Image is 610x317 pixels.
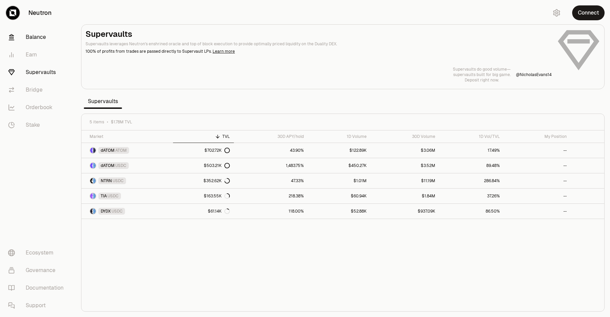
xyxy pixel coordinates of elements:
img: dATOM Logo [90,163,93,168]
span: USDC [113,178,124,184]
a: 37.26% [439,189,504,203]
a: Earn [3,46,73,64]
a: dATOM LogoUSDC LogodATOMUSDC [81,158,173,173]
div: $503.21K [204,163,230,168]
a: 1,483.75% [234,158,308,173]
p: Supervaults do good volume— [453,67,511,72]
a: 47.33% [234,173,308,188]
span: NTRN [101,178,112,184]
div: 1D Vol/TVL [443,134,500,139]
a: dATOM LogoATOM LogodATOMATOM [81,143,173,158]
a: $61.14K [173,204,234,219]
a: Supervaults [3,64,73,81]
a: 43.90% [234,143,308,158]
a: TIA LogoUSDC LogoTIAUSDC [81,189,173,203]
a: Bridge [3,81,73,99]
a: Supervaults do good volume—supervaults built for big game.Deposit right now. [453,67,511,83]
div: My Position [508,134,567,139]
div: 30D APY/hold [238,134,304,139]
button: Connect [572,5,605,20]
a: $11.19M [371,173,439,188]
a: $937.09K [371,204,439,219]
a: 86.50% [439,204,504,219]
div: 1D Volume [312,134,367,139]
img: dATOM Logo [90,148,93,153]
a: Ecosystem [3,244,73,262]
img: ATOM Logo [93,148,96,153]
a: $503.21K [173,158,234,173]
p: supervaults built for big game. [453,72,511,77]
a: -- [504,204,571,219]
div: 30D Volume [375,134,435,139]
a: 118.00% [234,204,308,219]
a: -- [504,143,571,158]
span: DYDX [101,209,111,214]
a: Learn more [213,49,235,54]
div: $352.62K [203,178,230,184]
a: -- [504,173,571,188]
a: $3.06M [371,143,439,158]
p: @ NicholasEvans14 [516,72,552,77]
a: $3.52M [371,158,439,173]
a: $60.94K [308,189,371,203]
a: $122.89K [308,143,371,158]
p: 100% of profits from trades are passed directly to Supervault LPs. [86,48,552,54]
a: $450.27K [308,158,371,173]
a: $1.84M [371,189,439,203]
h2: Supervaults [86,29,552,40]
span: USDC [115,163,126,168]
a: $52.88K [308,204,371,219]
span: Supervaults [84,95,122,108]
a: Documentation [3,279,73,297]
a: 17.49% [439,143,504,158]
span: TIA [101,193,107,199]
div: $61.14K [208,209,230,214]
a: NTRN LogoUSDC LogoNTRNUSDC [81,173,173,188]
a: 286.84% [439,173,504,188]
a: $163.55K [173,189,234,203]
img: USDC Logo [93,178,96,184]
div: Market [90,134,169,139]
a: 89.48% [439,158,504,173]
img: NTRN Logo [90,178,93,184]
a: DYDX LogoUSDC LogoDYDXUSDC [81,204,173,219]
a: $1.01M [308,173,371,188]
img: USDC Logo [93,163,96,168]
img: USDC Logo [93,193,96,199]
a: $352.62K [173,173,234,188]
a: $702.72K [173,143,234,158]
a: Stake [3,116,73,134]
img: USDC Logo [93,209,96,214]
div: $163.55K [204,193,230,199]
a: @NicholasEvans14 [516,72,552,77]
span: USDC [112,209,123,214]
img: TIA Logo [90,193,93,199]
span: 5 items [90,119,104,125]
div: TVL [177,134,230,139]
a: Governance [3,262,73,279]
span: dATOM [101,163,115,168]
p: Supervaults leverages Neutron's enshrined oracle and top of block execution to provide optimally ... [86,41,552,47]
span: ATOM [115,148,127,153]
a: Balance [3,28,73,46]
a: Support [3,297,73,314]
a: -- [504,158,571,173]
a: -- [504,189,571,203]
img: DYDX Logo [90,209,93,214]
a: Orderbook [3,99,73,116]
p: Deposit right now. [453,77,511,83]
div: $702.72K [204,148,230,153]
a: 218.38% [234,189,308,203]
span: USDC [107,193,119,199]
span: $1.78M TVL [111,119,132,125]
span: dATOM [101,148,115,153]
